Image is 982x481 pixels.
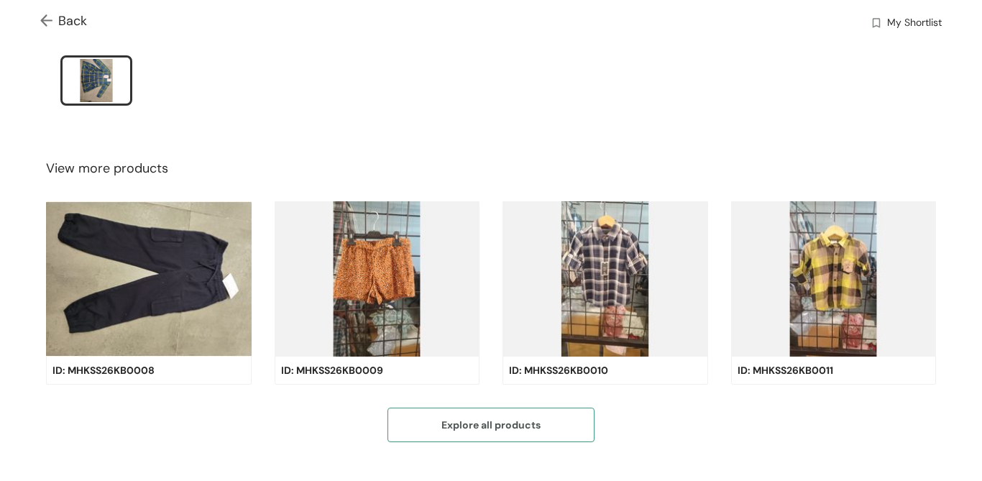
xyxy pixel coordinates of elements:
[60,55,132,106] li: slide item 1
[509,362,608,378] span: ID: MHKSS26KB0010
[887,15,942,32] span: My Shortlist
[870,17,883,32] img: wishlist
[738,362,833,378] span: ID: MHKSS26KB0011
[40,14,58,29] img: Go back
[731,201,937,357] img: product-img
[46,201,252,357] img: product-img
[281,362,383,378] span: ID: MHKSS26KB0009
[40,12,87,31] span: Back
[46,159,168,178] span: View more products
[503,201,708,357] img: product-img
[275,201,480,357] img: product-img
[387,408,595,442] button: Explore all products
[52,362,155,378] span: ID: MHKSS26KB0008
[441,417,541,433] span: Explore all products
